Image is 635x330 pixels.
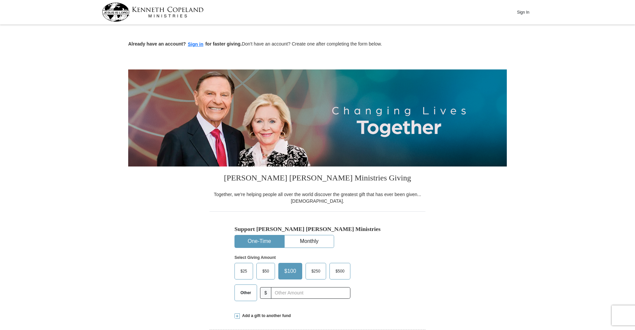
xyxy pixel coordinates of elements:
[128,41,507,48] p: Don't have an account? Create one after completing the form below.
[281,266,300,276] span: $100
[210,166,425,191] h3: [PERSON_NAME] [PERSON_NAME] Ministries Giving
[235,235,284,248] button: One-Time
[237,288,254,298] span: Other
[102,3,204,22] img: kcm-header-logo.svg
[260,287,271,299] span: $
[237,266,250,276] span: $25
[234,255,276,260] strong: Select Giving Amount
[332,266,348,276] span: $500
[308,266,324,276] span: $250
[513,7,533,17] button: Sign In
[210,191,425,204] div: Together, we're helping people all over the world discover the greatest gift that has ever been g...
[271,287,350,299] input: Other Amount
[285,235,334,248] button: Monthly
[128,41,242,47] strong: Already have an account? for faster giving.
[186,41,206,48] button: Sign in
[259,266,272,276] span: $50
[234,226,401,233] h5: Support [PERSON_NAME] [PERSON_NAME] Ministries
[240,313,291,319] span: Add a gift to another fund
